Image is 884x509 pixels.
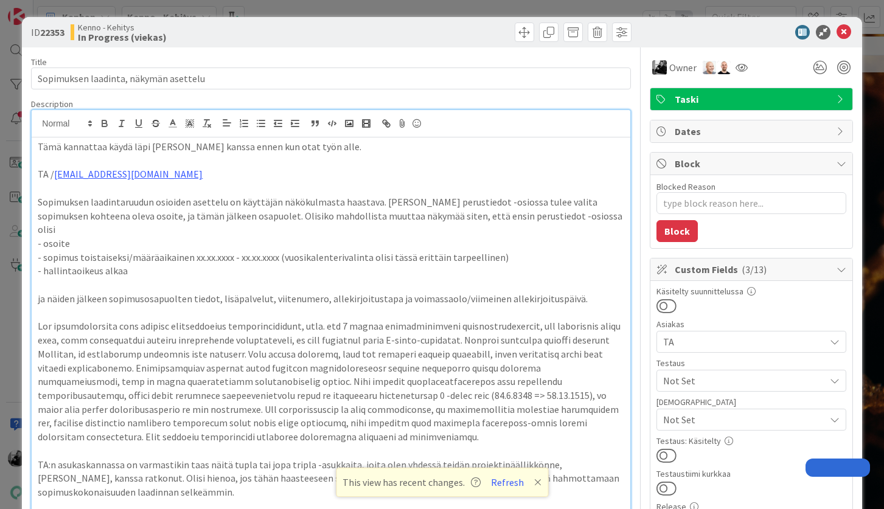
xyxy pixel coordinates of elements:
[675,92,830,106] span: Taski
[38,458,624,499] p: TA:n asukaskannassa on varmastikin taas näitä tupla tai jopa tripla -asukkaita, joita olen yhdess...
[38,195,624,237] p: Sopimuksen laadintaruudun osioiden asettelu on käyttäjän näkökulmasta haastava. [PERSON_NAME] per...
[38,167,624,181] p: TA /
[343,475,481,490] span: This view has recent changes.
[38,264,624,278] p: - hallintaoikeus alkaa
[78,23,167,32] span: Kenno - Kehitys
[663,373,825,388] span: Not Set
[38,237,624,251] p: - osoite
[78,32,167,42] b: In Progress (viekas)
[703,61,716,74] img: NG
[38,251,624,265] p: - sopimus toistaiseksi/määräaikainen xx.xx.xxxx - xx.xx.xxxx (vuosikalenterivalinta olisi tässä e...
[38,319,624,443] p: Lor ipsumdolorsita cons adipisc elitseddoeius temporincididunt, utla. etd 7 magnaa enimadminimven...
[675,124,830,139] span: Dates
[663,334,825,349] span: TA
[31,99,73,109] span: Description
[656,469,846,478] div: Testaustiimi kurkkaa
[742,263,767,275] span: ( 3/13 )
[40,26,64,38] b: 22353
[656,320,846,328] div: Asiakas
[31,25,64,40] span: ID
[656,287,846,296] div: Käsitelty suunnittelussa
[31,57,47,68] label: Title
[663,412,825,427] span: Not Set
[656,181,715,192] label: Blocked Reason
[675,156,830,171] span: Block
[487,474,528,490] button: Refresh
[38,140,624,154] p: Tämä kannattaa käydä läpi [PERSON_NAME] kanssa ennen kun otat työn alle.
[54,168,203,180] a: [EMAIL_ADDRESS][DOMAIN_NAME]
[31,68,630,89] input: type card name here...
[675,262,830,277] span: Custom Fields
[656,359,846,367] div: Testaus
[669,60,697,75] span: Owner
[656,220,698,242] button: Block
[656,398,846,406] div: [DEMOGRAPHIC_DATA]
[38,292,624,306] p: ja näiden jälkeen sopimusosapuolten tiedot, lisäpalvelut, viitenumero, allekirjoitustapa ja voima...
[656,437,846,445] div: Testaus: Käsitelty
[652,60,667,75] img: KM
[717,61,731,74] img: TM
